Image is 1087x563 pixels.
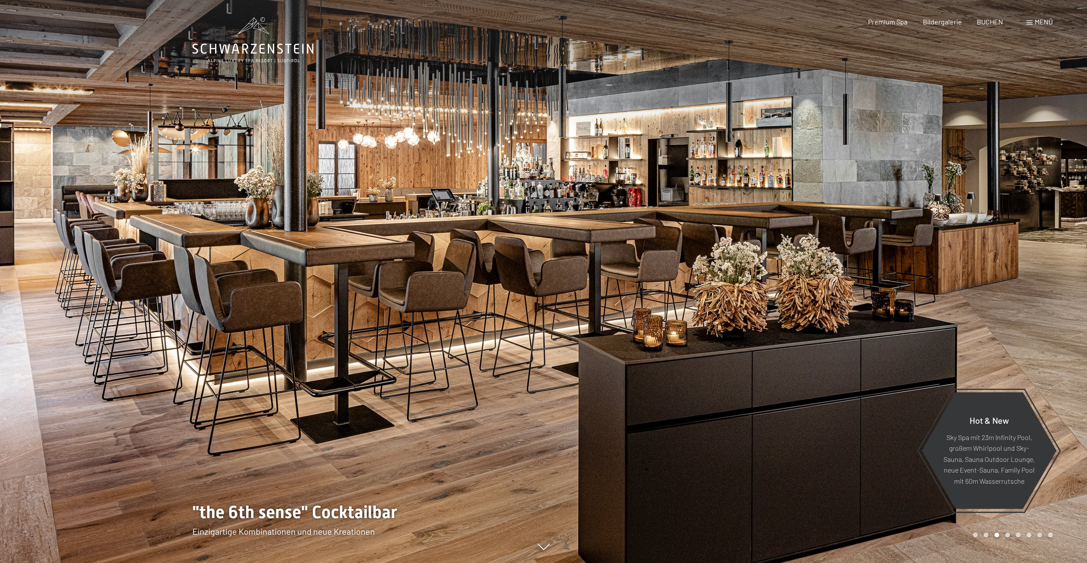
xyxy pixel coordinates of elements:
a: Premium Spa [868,18,907,26]
div: Carousel Pagination [970,533,1053,537]
a: BUCHEN [977,18,1003,26]
div: Carousel Page 1 [973,533,978,537]
div: Carousel Page 4 [1005,533,1010,537]
p: Sky Spa mit 23m Infinity Pool, großem Whirlpool und Sky-Sauna, Sauna Outdoor Lounge, neue Event-S... [943,431,1036,486]
div: Carousel Page 5 [1016,533,1021,537]
a: Bildergalerie [923,18,962,26]
div: Carousel Page 6 [1027,533,1031,537]
a: Hot & New Sky Spa mit 23m Infinity Pool, großem Whirlpool und Sky-Sauna, Sauna Outdoor Lounge, ne... [921,392,1057,509]
div: Carousel Page 3 (Current Slide) [994,533,999,537]
span: Hot & New [970,415,1009,425]
div: Carousel Page 2 [984,533,988,537]
div: Carousel Page 8 [1048,533,1053,537]
div: Carousel Page 7 [1037,533,1042,537]
span: Menü [1035,18,1053,26]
